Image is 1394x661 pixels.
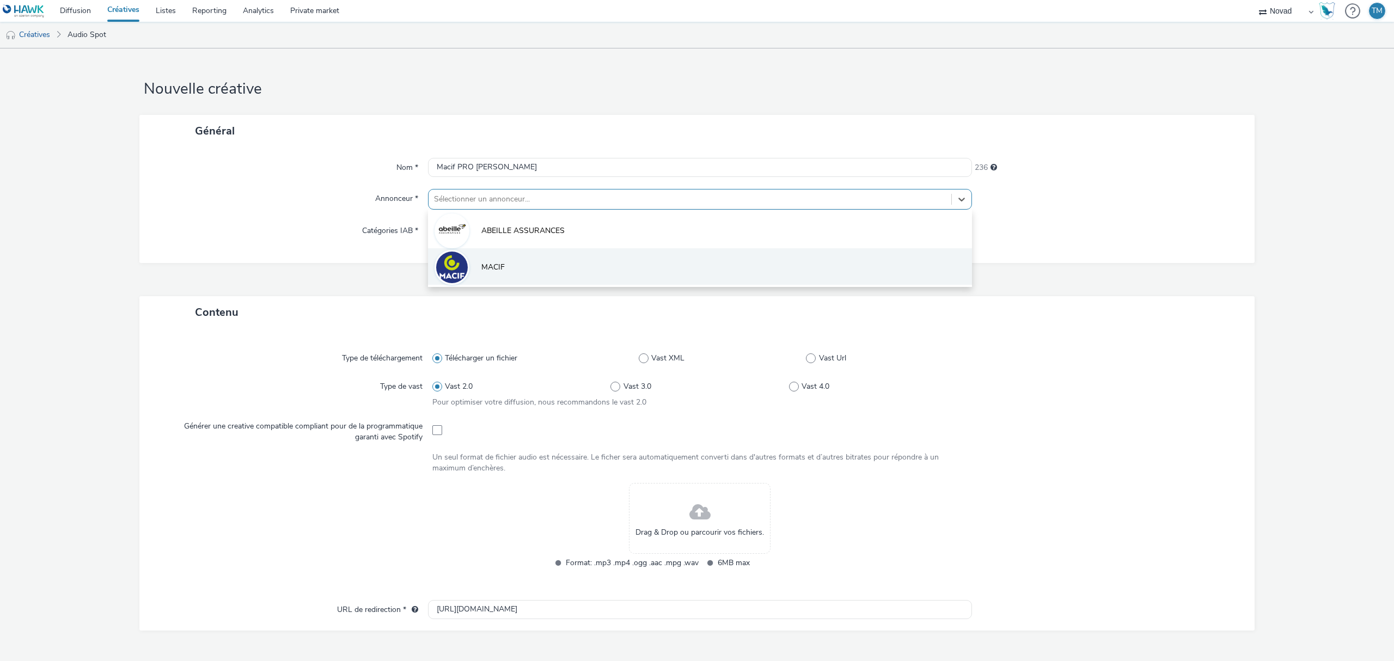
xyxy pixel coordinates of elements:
[5,30,16,41] img: audio
[1319,2,1335,20] img: Hawk Academy
[819,353,846,364] span: Vast Url
[635,527,764,538] span: Drag & Drop ou parcourir vos fichiers.
[432,452,968,474] div: Un seul format de fichier audio est nécessaire. Le ficher sera automatiquement converti dans d'au...
[651,353,684,364] span: Vast XML
[371,189,423,204] label: Annonceur *
[195,124,235,138] span: Général
[3,4,45,18] img: undefined Logo
[1372,3,1383,19] div: TM
[802,381,829,392] span: Vast 4.0
[436,215,468,247] img: ABEILLE ASSURANCES
[445,353,517,364] span: Télécharger un fichier
[406,604,418,615] div: L'URL de redirection sera utilisée comme URL de validation avec certains SSP et ce sera l'URL de ...
[991,162,997,173] div: 255 caractères maximum
[481,225,565,236] span: ABEILLE ASSURANCES
[975,162,988,173] span: 236
[436,252,468,283] img: MACIF
[358,221,423,236] label: Catégories IAB *
[481,262,505,273] span: MACIF
[428,158,972,177] input: Nom
[338,348,427,364] label: Type de téléchargement
[62,22,112,48] a: Audio Spot
[1319,2,1340,20] a: Hawk Academy
[139,79,1255,100] h1: Nouvelle créative
[159,417,427,443] label: Générer une creative compatible compliant pour de la programmatique garanti avec Spotify
[376,377,427,392] label: Type de vast
[333,600,423,615] label: URL de redirection *
[392,158,423,173] label: Nom *
[195,305,239,320] span: Contenu
[623,381,651,392] span: Vast 3.0
[718,556,851,569] span: 6MB max
[428,600,972,619] input: url...
[445,381,473,392] span: Vast 2.0
[432,397,646,407] span: Pour optimiser votre diffusion, nous recommandons le vast 2.0
[566,556,699,569] span: Format: .mp3 .mp4 .ogg .aac .mpg .wav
